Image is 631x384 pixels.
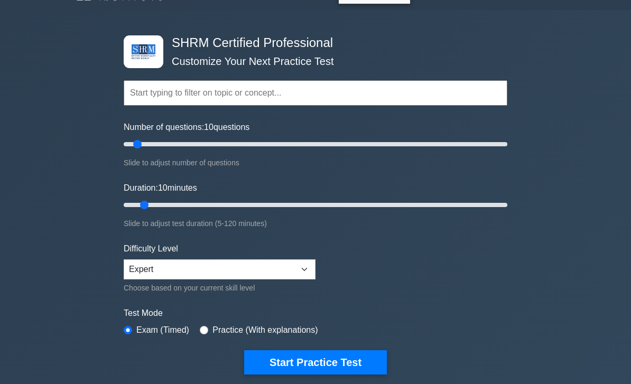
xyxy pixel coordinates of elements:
[124,156,507,169] div: Slide to adjust number of questions
[124,182,197,194] label: Duration: minutes
[136,324,189,336] label: Exam (Timed)
[124,282,315,294] div: Choose based on your current skill level
[124,217,507,230] div: Slide to adjust test duration (5-120 minutes)
[212,324,318,336] label: Practice (With explanations)
[244,350,387,374] button: Start Practice Test
[158,183,168,192] span: 10
[124,80,507,106] input: Start typing to filter on topic or concept...
[168,35,456,51] h4: SHRM Certified Professional
[124,307,507,320] label: Test Mode
[124,121,249,134] label: Number of questions: questions
[124,242,178,255] label: Difficulty Level
[204,123,214,132] span: 10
